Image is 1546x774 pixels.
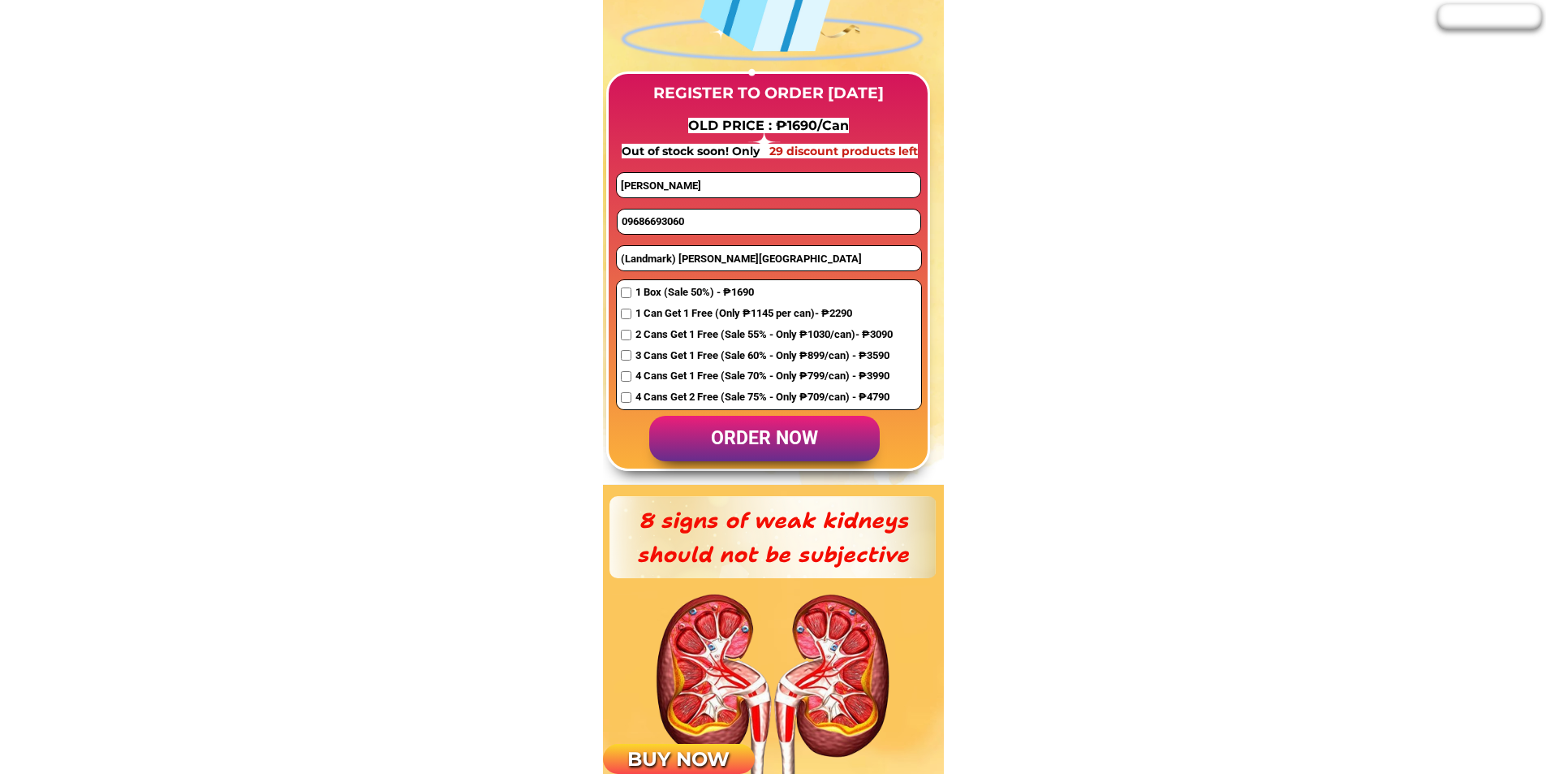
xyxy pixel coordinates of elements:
span: 4 Cans Get 1 Free (Sale 70% - Only ₱799/can) - ₱3990 [635,368,893,385]
span: 3 Cans Get 1 Free (Sale 60% - Only ₱899/can) - ₱3590 [635,348,893,365]
span: 1 Can Get 1 Free (Only ₱1145 per can)- ₱2290 [635,305,893,322]
input: Address [617,246,921,270]
span: Out of stock soon! Only [622,144,763,158]
span: OLD PRICE : ₱1690/Can [688,118,849,133]
p: order now [649,416,880,462]
span: 4 Cans Get 2 Free (Sale 75% - Only ₱709/can) - ₱4790 [635,389,893,406]
span: 2 Cans Get 1 Free (Sale 55% - Only ₱1030/can)- ₱3090 [635,326,893,344]
input: first and last name [617,173,919,197]
span: 1 Box (Sale 50%) - ₱1690 [635,284,893,301]
h3: 8 signs of weak kidneys should not be subjective [631,504,915,571]
span: 29 discount products left [769,144,918,158]
h3: REGISTER TO ORDER [DATE] [640,81,897,106]
input: Phone number [618,210,920,234]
